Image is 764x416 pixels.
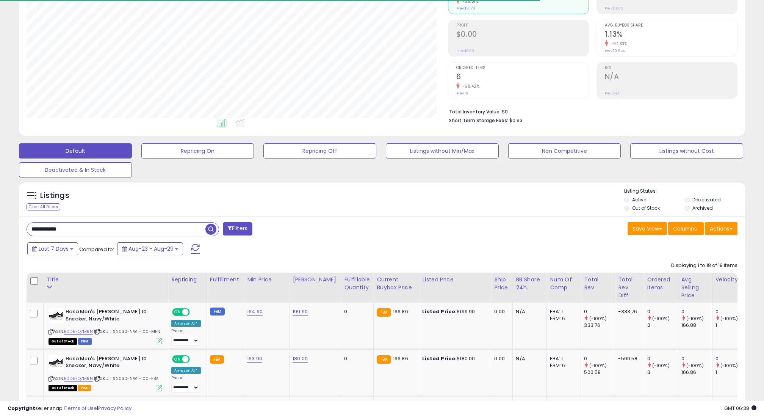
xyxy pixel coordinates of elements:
[393,308,408,315] span: 166.86
[605,91,620,96] small: Prev: N/A
[630,143,743,159] button: Listings without Cost
[66,308,158,324] b: Hoka Men's [PERSON_NAME] 10 Sneaker, Navy/White
[681,355,712,362] div: 0
[632,205,660,211] label: Out of Stock
[171,375,201,392] div: Preset:
[293,276,338,284] div: [PERSON_NAME]
[173,309,182,316] span: ON
[605,72,737,83] h2: N/A
[584,369,615,376] div: 500.58
[66,355,158,371] b: Hoka Men's [PERSON_NAME] 10 Sneaker, Navy/White
[377,355,391,364] small: FBA
[19,143,132,159] button: Default
[39,245,69,253] span: Last 7 Days
[422,276,488,284] div: Listed Price
[584,276,612,292] div: Total Rev.
[49,308,64,323] img: 31aMIwfOsQL._SL40_.jpg
[681,369,712,376] div: 166.86
[171,367,201,374] div: Amazon AI *
[516,308,541,315] div: N/A
[377,308,391,317] small: FBA
[79,246,114,253] span: Compared to:
[692,205,713,211] label: Archived
[171,276,204,284] div: Repricing
[247,355,262,363] a: 163.90
[647,308,678,315] div: 0
[173,356,182,362] span: ON
[550,362,575,369] div: FBM: 6
[715,355,746,362] div: 0
[247,308,263,316] a: 164.90
[456,30,589,40] h2: $0.00
[647,276,675,292] div: Ordered Items
[422,355,485,362] div: $180.00
[94,328,160,334] span: | SKU: 1162030-NWT-100-MFN
[681,308,712,315] div: 0
[64,375,93,382] a: B0D5FQ7MRN
[647,369,678,376] div: 3
[605,66,737,70] span: ROI
[494,308,507,315] div: 0.00
[49,385,77,391] span: All listings that are currently out of stock and unavailable for purchase on Amazon
[550,315,575,322] div: FBM: 6
[724,405,756,412] span: 2025-09-6 06:38 GMT
[141,143,254,159] button: Repricing On
[64,328,93,335] a: B0D5FQ7MRN
[456,49,474,53] small: Prev: $0.00
[263,143,376,159] button: Repricing Off
[628,222,667,235] button: Save View
[393,355,408,362] span: 166.86
[681,322,712,329] div: 166.88
[681,276,709,300] div: Avg Selling Price
[715,308,746,315] div: 0
[8,405,35,412] strong: Copyright
[632,196,646,203] label: Active
[449,117,508,124] b: Short Term Storage Fees:
[584,322,615,329] div: 333.76
[589,363,607,369] small: (-100%)
[550,355,575,362] div: FBA: 1
[210,308,225,316] small: FBM
[715,276,743,284] div: Velocity
[27,242,78,255] button: Last 7 Days
[605,49,625,53] small: Prev: 19.94%
[293,308,308,316] a: 199.90
[449,107,732,116] li: $0
[692,196,721,203] label: Deactivated
[247,276,286,284] div: Min Price
[449,108,501,115] b: Total Inventory Value:
[49,355,64,370] img: 31aMIwfOsQL._SL40_.jpg
[705,222,737,235] button: Actions
[78,338,92,345] span: FBM
[605,30,737,40] h2: 1.13%
[509,117,523,124] span: $0.93
[715,322,746,329] div: 1
[344,276,370,292] div: Fulfillable Quantity
[584,355,615,362] div: 0
[608,41,628,47] small: -94.33%
[589,316,607,322] small: (-100%)
[550,308,575,315] div: FBA: 1
[49,308,162,344] div: ASIN:
[78,385,91,391] span: FBA
[494,355,507,362] div: 0.00
[94,375,158,381] span: | SKU: 1162030-NWT-100-FBA
[422,308,485,315] div: $199.90
[49,338,77,345] span: All listings that are currently out of stock and unavailable for purchase on Amazon
[508,143,621,159] button: Non Competitive
[618,276,640,300] div: Total Rev. Diff.
[40,190,69,201] h5: Listings
[686,316,704,322] small: (-100%)
[618,355,638,362] div: -500.58
[671,262,737,269] div: Displaying 1 to 18 of 18 items
[171,320,201,327] div: Amazon AI *
[128,245,174,253] span: Aug-23 - Aug-29
[210,276,241,284] div: Fulfillment
[49,355,162,391] div: ASIN:
[344,308,368,315] div: 0
[377,276,416,292] div: Current Buybox Price
[652,363,670,369] small: (-100%)
[584,308,615,315] div: 0
[550,276,578,292] div: Num of Comp.
[65,405,97,412] a: Terms of Use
